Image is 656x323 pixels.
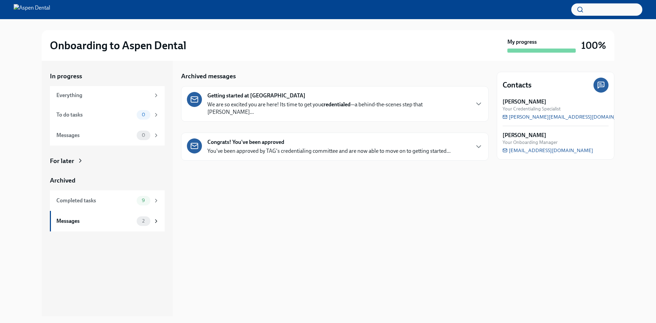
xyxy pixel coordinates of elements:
[50,125,165,146] a: Messages0
[207,101,469,116] p: We are so excited you are here! Its time to get you —a behind-the-scenes step that [PERSON_NAME]...
[50,211,165,231] a: Messages2
[56,132,134,139] div: Messages
[207,92,305,99] strong: Getting started at [GEOGRAPHIC_DATA]
[56,197,134,204] div: Completed tasks
[138,133,149,138] span: 0
[50,176,165,185] a: Archived
[50,157,165,165] a: For later
[503,80,532,90] h4: Contacts
[503,132,546,139] strong: [PERSON_NAME]
[503,98,546,106] strong: [PERSON_NAME]
[207,147,451,155] p: You've been approved by TAG's credentialing committee and are now able to move on to getting star...
[581,39,606,52] h3: 100%
[181,72,236,81] h5: Archived messages
[50,39,186,52] h2: Onboarding to Aspen Dental
[503,113,633,120] a: [PERSON_NAME][EMAIL_ADDRESS][DOMAIN_NAME]
[503,139,558,146] span: Your Onboarding Manager
[138,218,149,224] span: 2
[50,157,74,165] div: For later
[321,101,351,108] strong: credentialed
[50,105,165,125] a: To do tasks0
[50,190,165,211] a: Completed tasks9
[56,217,134,225] div: Messages
[507,38,537,46] strong: My progress
[14,4,50,15] img: Aspen Dental
[56,111,134,119] div: To do tasks
[56,92,150,99] div: Everything
[503,106,561,112] span: Your Credentialing Specialist
[207,138,284,146] strong: Congrats! You've been approved
[50,86,165,105] a: Everything
[138,112,149,117] span: 0
[503,147,593,154] a: [EMAIL_ADDRESS][DOMAIN_NAME]
[138,198,149,203] span: 9
[50,72,165,81] a: In progress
